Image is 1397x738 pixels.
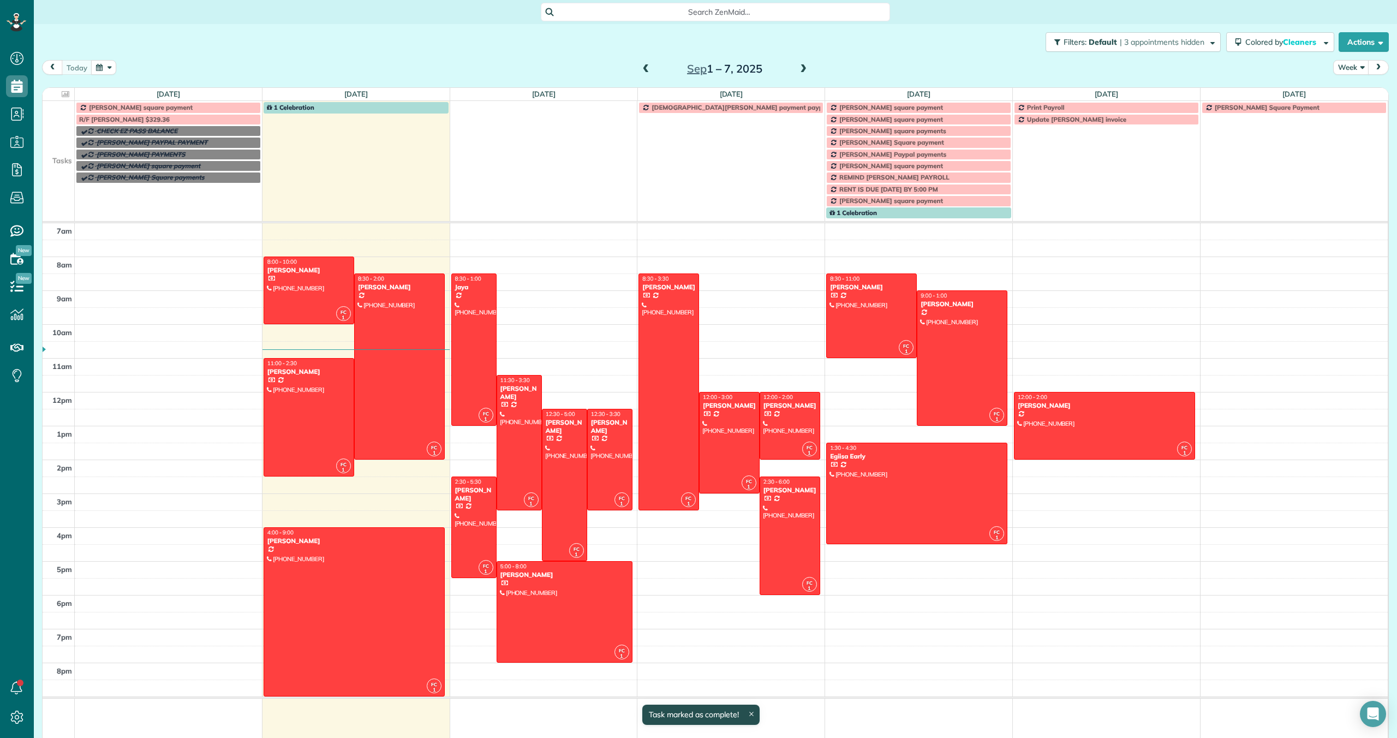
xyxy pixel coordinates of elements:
[16,273,32,284] span: New
[1333,60,1369,75] button: Week
[267,537,441,545] div: [PERSON_NAME]
[57,531,72,540] span: 4pm
[702,402,756,409] div: [PERSON_NAME]
[1226,32,1334,52] button: Colored byCleaners
[656,63,793,75] h2: 1 – 7, 2025
[52,396,72,404] span: 12pm
[267,103,314,111] span: 1 Celebration
[455,275,481,282] span: 8:30 - 1:00
[619,495,625,501] span: FC
[803,448,816,459] small: 1
[500,571,629,579] div: [PERSON_NAME]
[267,529,294,536] span: 4:00 - 9:00
[839,162,943,170] span: [PERSON_NAME] square payment
[590,419,629,435] div: [PERSON_NAME]
[920,300,1004,308] div: [PERSON_NAME]
[57,430,72,438] span: 1pm
[1027,103,1065,111] span: Print Payroll
[57,599,72,608] span: 6pm
[615,499,629,509] small: 1
[57,497,72,506] span: 3pm
[57,260,72,269] span: 8am
[341,309,347,315] span: FC
[52,362,72,371] span: 11am
[79,115,170,123] span: R/F [PERSON_NAME] $329.36
[479,414,493,425] small: 1
[574,546,580,552] span: FC
[62,60,92,75] button: today
[746,478,752,484] span: FC
[652,103,828,111] span: [DEMOGRAPHIC_DATA][PERSON_NAME] payment paypal
[97,173,205,181] span: [PERSON_NAME] Square payments
[903,343,909,349] span: FC
[1360,701,1386,727] div: Open Intercom Messenger
[839,115,943,123] span: [PERSON_NAME] square payment
[479,567,493,577] small: 1
[532,90,556,98] a: [DATE]
[839,173,950,181] span: REMIND [PERSON_NAME] PAYROLL
[500,377,530,384] span: 11:30 - 3:30
[830,275,859,282] span: 8:30 - 11:00
[1245,37,1320,47] span: Colored by
[357,283,441,291] div: [PERSON_NAME]
[1181,444,1187,450] span: FC
[337,465,350,475] small: 1
[763,486,817,494] div: [PERSON_NAME]
[97,150,186,158] span: [PERSON_NAME] PAYMENTS
[455,486,493,502] div: [PERSON_NAME]
[830,444,856,451] span: 1:30 - 4:30
[427,685,441,695] small: 1
[358,275,384,282] span: 8:30 - 2:00
[682,499,695,509] small: 1
[344,90,368,98] a: [DATE]
[455,478,481,485] span: 2:30 - 5:30
[500,385,539,401] div: [PERSON_NAME]
[1178,448,1191,459] small: 1
[483,563,489,569] span: FC
[994,529,1000,535] span: FC
[97,162,200,170] span: [PERSON_NAME] square payment
[829,453,1004,460] div: Egiisa Early
[1089,37,1118,47] span: Default
[839,138,944,146] span: [PERSON_NAME] Square payment
[97,138,207,146] span: [PERSON_NAME] PAYPAL PAYMENT
[839,197,943,205] span: [PERSON_NAME] square payment
[42,60,63,75] button: prev
[57,463,72,472] span: 2pm
[703,394,732,401] span: 12:00 - 3:00
[619,647,625,653] span: FC
[990,414,1004,425] small: 1
[1120,37,1204,47] span: | 3 appointments hidden
[839,103,943,111] span: [PERSON_NAME] square payment
[16,245,32,256] span: New
[829,283,914,291] div: [PERSON_NAME]
[839,150,946,158] span: [PERSON_NAME] Paypal payments
[528,495,534,501] span: FC
[97,127,177,135] span: CHECK EZ PASS BALANCE
[427,448,441,459] small: 1
[1046,32,1221,52] button: Filters: Default | 3 appointments hidden
[642,275,668,282] span: 8:30 - 3:30
[341,461,347,467] span: FC
[921,292,947,299] span: 9:00 - 1:00
[52,328,72,337] span: 10am
[267,368,351,376] div: [PERSON_NAME]
[763,478,790,485] span: 2:30 - 6:00
[642,705,760,725] div: Task marked as complete!
[1368,60,1389,75] button: next
[642,283,696,291] div: [PERSON_NAME]
[803,584,816,594] small: 1
[455,283,493,291] div: Jaya
[500,563,527,570] span: 5:00 - 8:00
[591,410,620,418] span: 12:30 - 3:30
[1040,32,1221,52] a: Filters: Default | 3 appointments hidden
[57,227,72,235] span: 7am
[89,103,193,111] span: [PERSON_NAME] square payment
[546,410,575,418] span: 12:30 - 5:00
[267,258,297,265] span: 8:00 - 10:00
[763,402,817,409] div: [PERSON_NAME]
[907,90,930,98] a: [DATE]
[57,565,72,574] span: 5pm
[1095,90,1118,98] a: [DATE]
[483,410,489,416] span: FC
